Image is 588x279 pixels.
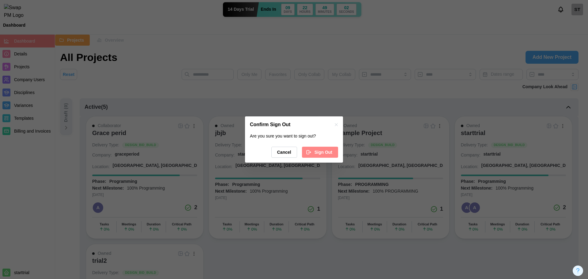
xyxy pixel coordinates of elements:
button: Sign Out [302,147,338,158]
h2: Confirm Sign Out [250,122,290,127]
span: Sign Out [315,147,332,157]
div: Are you sure you want to sign out? [250,133,338,140]
button: Cancel [271,147,297,158]
span: Cancel [277,147,291,157]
